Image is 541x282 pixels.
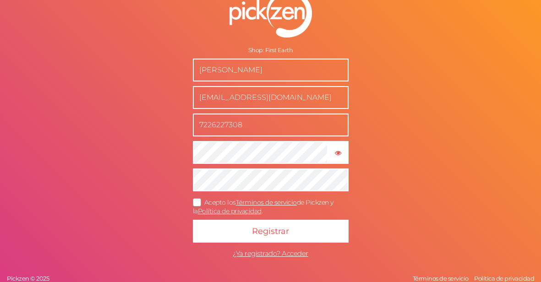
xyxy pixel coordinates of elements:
[410,275,471,282] a: Términos de servicio
[193,198,333,215] span: Acepto los de Pickzen y la .
[236,198,297,206] a: Términos de servicio
[5,275,51,282] a: Pickzen © 2025
[193,86,349,109] input: Business e-mail
[193,220,349,243] button: Registrar
[474,275,534,282] span: Política de privacidad
[198,207,262,215] a: Política de privacidad
[252,226,289,236] span: Registrar
[413,275,469,282] span: Términos de servicio
[193,47,349,54] div: Shop: First Earth
[193,59,349,81] input: Nombre
[472,275,536,282] a: Política de privacidad
[233,249,308,258] span: ¿Ya registrado? Acceder
[193,114,349,136] input: Teléfono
